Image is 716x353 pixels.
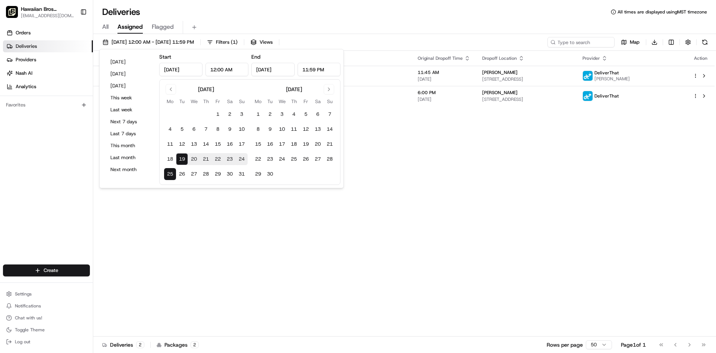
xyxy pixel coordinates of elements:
label: End [251,53,260,60]
label: Start [159,53,171,60]
p: Rows per page [547,341,583,349]
button: 7 [200,123,212,135]
button: 22 [252,153,264,165]
span: Views [260,39,273,46]
button: 16 [264,138,276,150]
th: Tuesday [176,97,188,105]
button: 3 [276,108,288,120]
button: 11 [164,138,176,150]
div: Favorites [3,99,90,111]
button: Hawaiian Bros (Tucson_AZ_S. [GEOGRAPHIC_DATA]) [21,5,74,13]
button: [DATE] 12:00 AM - [DATE] 11:59 PM [99,37,197,47]
button: [EMAIL_ADDRESS][DOMAIN_NAME] [21,13,74,19]
div: Start new chat [25,71,122,79]
th: Sunday [324,97,336,105]
button: Hawaiian Bros (Tucson_AZ_S. Wilmot)Hawaiian Bros (Tucson_AZ_S. [GEOGRAPHIC_DATA])[EMAIL_ADDRESS][... [3,3,77,21]
button: [DATE] [107,69,152,79]
span: [PERSON_NAME] [594,76,630,82]
span: Pylon [74,127,90,132]
input: Time [298,63,341,76]
button: 14 [200,138,212,150]
button: 2 [264,108,276,120]
button: 20 [312,138,324,150]
span: All times are displayed using MST timezone [618,9,707,15]
button: 13 [188,138,200,150]
a: Deliveries [3,40,93,52]
h1: Deliveries [102,6,140,18]
input: Date [251,63,295,76]
div: [DATE] [286,86,302,93]
span: [DATE] 12:00 AM - [DATE] 11:59 PM [112,39,194,46]
span: Knowledge Base [15,108,57,116]
div: 2 [191,341,199,348]
span: DeliverThat [594,93,619,99]
p: Welcome 👋 [7,30,136,42]
span: Create [44,267,58,274]
button: [DATE] [107,57,152,67]
button: Last month [107,152,152,163]
button: 29 [252,168,264,180]
span: 6:00 PM [418,90,470,96]
span: All [102,22,109,31]
input: Type to search [547,37,615,47]
button: 7 [324,108,336,120]
button: 28 [200,168,212,180]
button: 9 [264,123,276,135]
input: Clear [19,48,123,56]
button: Next 7 days [107,117,152,127]
img: profile_deliverthat_partner.png [583,71,593,81]
th: Wednesday [188,97,200,105]
button: 18 [288,138,300,150]
span: Map [630,39,640,46]
button: This month [107,140,152,151]
button: 17 [236,138,248,150]
button: Views [247,37,276,47]
th: Thursday [288,97,300,105]
input: Date [159,63,202,76]
button: 1 [252,108,264,120]
button: 24 [276,153,288,165]
button: [DATE] [107,81,152,91]
button: Map [618,37,643,47]
span: Settings [15,291,32,297]
div: Page 1 of 1 [621,341,646,349]
a: Powered byPylon [53,126,90,132]
div: Packages [157,341,199,349]
span: Providers [16,56,36,63]
a: Nash AI [3,67,93,79]
button: 30 [264,168,276,180]
button: 4 [288,108,300,120]
div: Deliveries [102,341,144,349]
th: Monday [252,97,264,105]
button: 13 [312,123,324,135]
button: Settings [3,289,90,299]
button: Create [3,264,90,276]
span: [STREET_ADDRESS] [482,96,571,102]
button: 9 [224,123,236,135]
button: 17 [276,138,288,150]
button: Log out [3,337,90,347]
span: Analytics [16,83,36,90]
img: profile_deliverthat_partner.png [583,91,593,101]
button: 12 [176,138,188,150]
th: Saturday [224,97,236,105]
button: 12 [300,123,312,135]
div: Action [693,55,709,61]
button: 25 [164,168,176,180]
span: Nash AI [16,70,32,77]
span: [DATE] [418,76,470,82]
span: Provider [582,55,600,61]
button: Start new chat [127,74,136,83]
span: Filters [216,39,238,46]
button: Last 7 days [107,128,152,139]
button: Filters(1) [204,37,241,47]
div: 2 [136,341,144,348]
span: Orders [16,30,31,36]
div: 📗 [7,109,13,115]
button: 30 [224,168,236,180]
button: 24 [236,153,248,165]
a: Analytics [3,81,93,93]
span: ( 1 ) [231,39,238,46]
button: 20 [188,153,200,165]
button: 28 [324,153,336,165]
